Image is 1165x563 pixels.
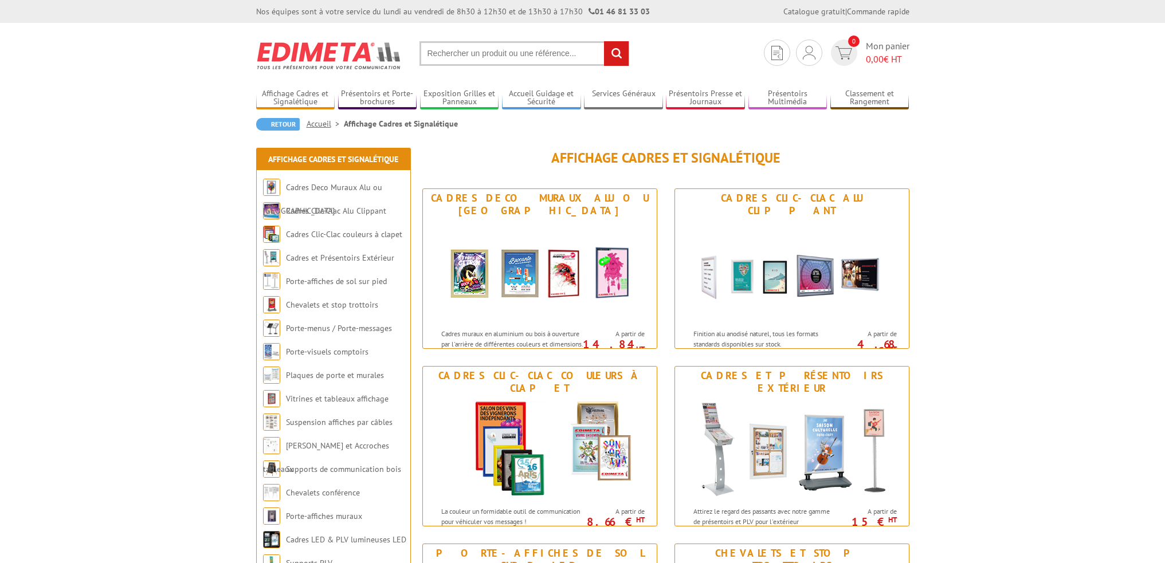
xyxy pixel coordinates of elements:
[286,370,384,380] a: Plaques de porte et murales
[256,118,300,131] a: Retour
[888,515,897,525] sup: HT
[830,89,909,108] a: Classement et Rangement
[256,34,402,77] img: Edimeta
[835,46,852,60] img: devis rapide
[426,192,654,217] div: Cadres Deco Muraux Alu ou [GEOGRAPHIC_DATA]
[286,229,402,239] a: Cadres Clic-Clac couleurs à clapet
[263,437,280,454] img: Cimaises et Accroches tableaux
[263,296,280,313] img: Chevalets et stop trottoirs
[580,341,645,355] p: 14.84 €
[422,366,657,526] a: Cadres Clic-Clac couleurs à clapet Cadres Clic-Clac couleurs à clapet La couleur un formidable ou...
[286,487,360,498] a: Chevalets conférence
[693,329,835,348] p: Finition alu anodisé naturel, tous les formats standards disponibles sur stock.
[286,253,394,263] a: Cadres et Présentoirs Extérieur
[286,347,368,357] a: Porte-visuels comptoirs
[263,507,280,525] img: Porte-affiches muraux
[338,89,417,108] a: Présentoirs et Porte-brochures
[268,154,398,164] a: Affichage Cadres et Signalétique
[589,6,650,17] strong: 01 46 81 33 03
[286,393,389,404] a: Vitrines et tableaux affichage
[263,182,382,216] a: Cadres Deco Muraux Alu ou [GEOGRAPHIC_DATA]
[422,188,657,349] a: Cadres Deco Muraux Alu ou [GEOGRAPHIC_DATA] Cadres Deco Muraux Alu ou Bois Cadres muraux en alumi...
[263,273,280,290] img: Porte-affiches de sol sur pied
[866,53,909,66] span: € HT
[256,89,335,108] a: Affichage Cadres et Signalétique
[426,369,654,395] div: Cadres Clic-Clac couleurs à clapet
[441,506,583,526] p: La couleur un formidable outil de communication pour véhiculer vos messages !
[286,276,387,286] a: Porte-affiches de sol sur pied
[833,518,897,525] p: 15 €
[263,414,280,431] img: Suspension affiches par câbles
[307,119,344,129] a: Accueil
[263,343,280,360] img: Porte-visuels comptoirs
[286,300,378,310] a: Chevalets et stop trottoirs
[263,367,280,384] img: Plaques de porte et murales
[441,329,583,368] p: Cadres muraux en aluminium ou bois à ouverture par l'arrière de différentes couleurs et dimension...
[263,484,280,501] img: Chevalets conférence
[286,534,406,545] a: Cadres LED & PLV lumineuses LED
[586,507,645,516] span: A partir de
[263,179,280,196] img: Cadres Deco Muraux Alu ou Bois
[833,341,897,355] p: 4.68 €
[434,397,646,501] img: Cadres Clic-Clac couleurs à clapet
[256,6,650,17] div: Nos équipes sont à votre service du lundi au vendredi de 8h30 à 12h30 et de 13h30 à 17h30
[263,440,389,474] a: [PERSON_NAME] et Accroches tableaux
[263,226,280,243] img: Cadres Clic-Clac couleurs à clapet
[686,397,898,501] img: Cadres et Présentoirs Extérieur
[584,89,663,108] a: Services Généraux
[286,511,362,521] a: Porte-affiches muraux
[674,188,909,349] a: Cadres Clic-Clac Alu Clippant Cadres Clic-Clac Alu Clippant Finition alu anodisé naturel, tous le...
[666,89,745,108] a: Présentoirs Presse et Journaux
[419,41,629,66] input: Rechercher un produit ou une référence...
[580,518,645,525] p: 8.66 €
[838,329,897,338] span: A partir de
[674,366,909,526] a: Cadres et Présentoirs Extérieur Cadres et Présentoirs Extérieur Attirez le regard des passants av...
[263,320,280,337] img: Porte-menus / Porte-messages
[344,118,458,129] li: Affichage Cadres et Signalétique
[693,506,835,526] p: Attirez le regard des passants avec notre gamme de présentoirs et PLV pour l'extérieur
[783,6,845,17] a: Catalogue gratuit
[783,6,909,17] div: |
[286,206,386,216] a: Cadres Clic-Clac Alu Clippant
[263,249,280,266] img: Cadres et Présentoirs Extérieur
[636,344,645,354] sup: HT
[748,89,827,108] a: Présentoirs Multimédia
[286,417,393,427] a: Suspension affiches par câbles
[422,151,909,166] h1: Affichage Cadres et Signalétique
[286,323,392,333] a: Porte-menus / Porte-messages
[847,6,909,17] a: Commande rapide
[263,390,280,407] img: Vitrines et tableaux affichage
[434,220,646,323] img: Cadres Deco Muraux Alu ou Bois
[803,46,815,60] img: devis rapide
[636,515,645,525] sup: HT
[678,369,906,395] div: Cadres et Présentoirs Extérieur
[838,507,897,516] span: A partir de
[286,464,401,474] a: Supports de communication bois
[678,192,906,217] div: Cadres Clic-Clac Alu Clippant
[771,46,783,60] img: devis rapide
[502,89,581,108] a: Accueil Guidage et Sécurité
[848,36,860,47] span: 0
[888,344,897,354] sup: HT
[420,89,499,108] a: Exposition Grilles et Panneaux
[686,220,898,323] img: Cadres Clic-Clac Alu Clippant
[866,40,909,66] span: Mon panier
[828,40,909,66] a: devis rapide 0 Mon panier 0,00€ HT
[866,53,884,65] span: 0,00
[586,329,645,338] span: A partir de
[263,531,280,548] img: Cadres LED & PLV lumineuses LED
[604,41,629,66] input: rechercher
